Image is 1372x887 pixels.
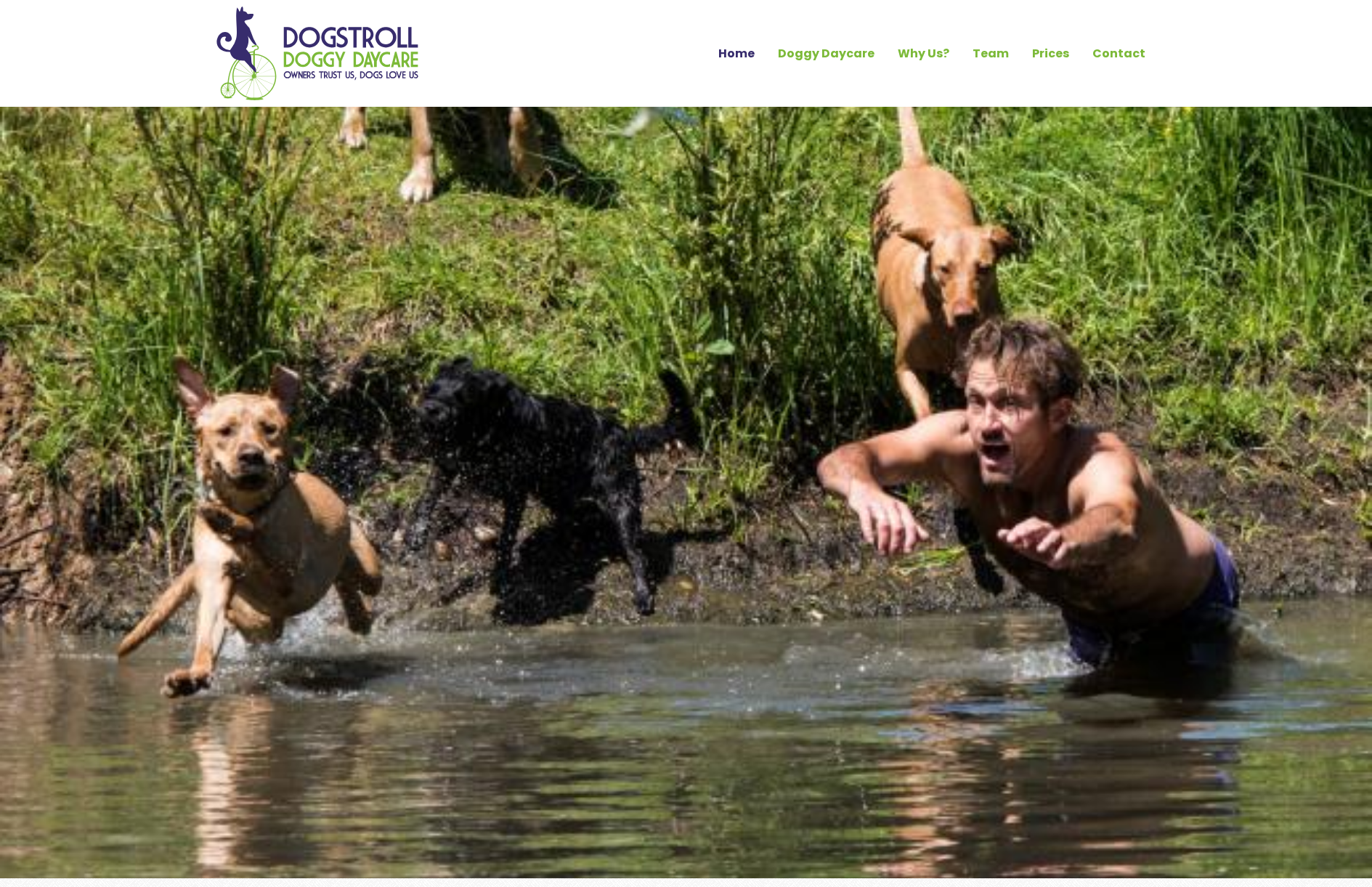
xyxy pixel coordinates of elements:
[1020,41,1081,66] a: Prices
[961,41,1020,66] a: Team
[216,6,419,101] img: Home
[766,41,886,66] a: Doggy Daycare
[1081,41,1157,66] a: Contact
[707,41,766,66] a: Home
[886,41,961,66] a: Why Us?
